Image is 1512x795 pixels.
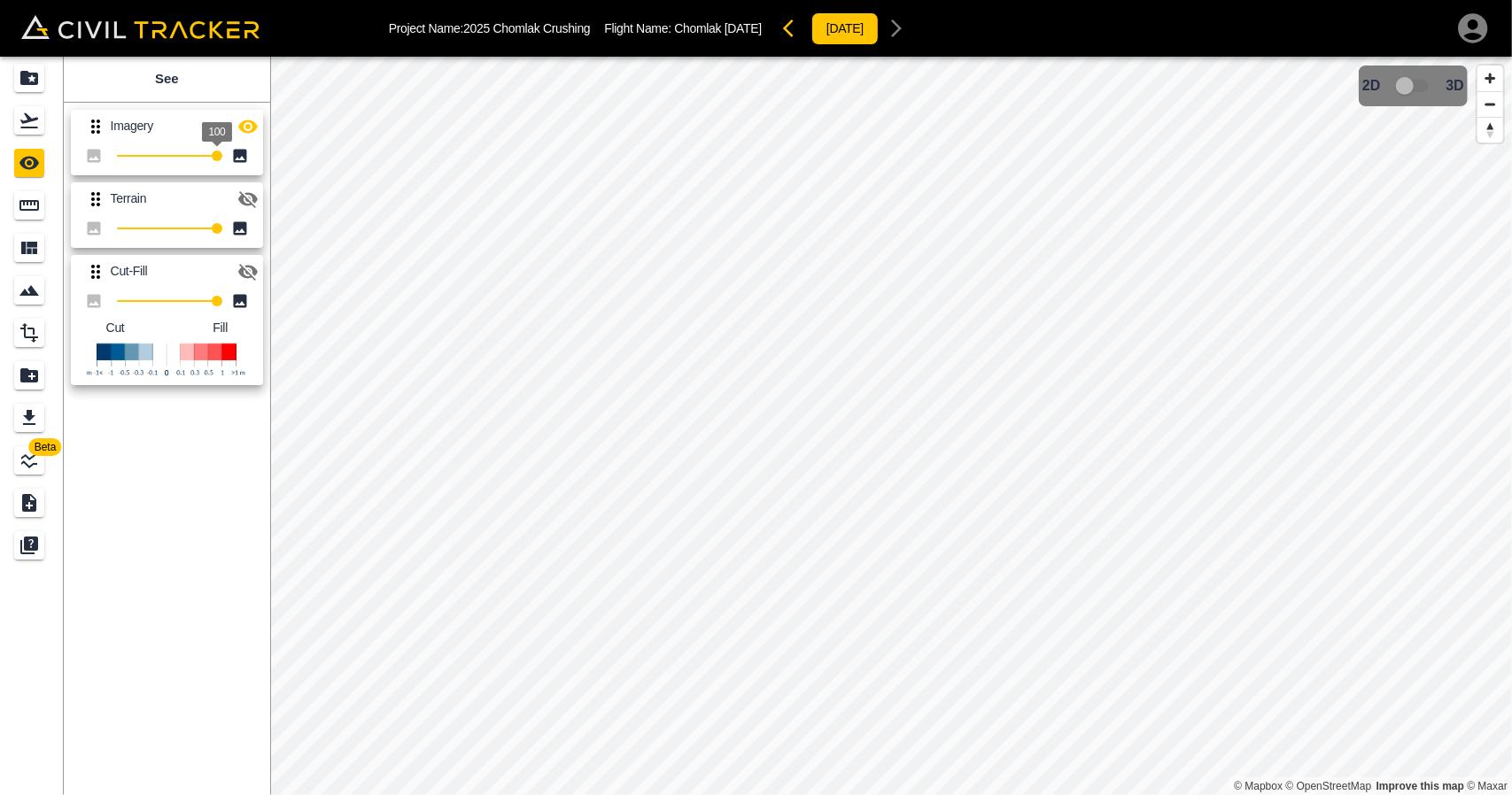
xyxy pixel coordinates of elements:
button: [DATE] [811,12,879,45]
button: Zoom out [1477,91,1503,117]
a: OpenStreetMap [1286,780,1372,792]
a: Mapbox [1234,780,1283,792]
canvas: Map [270,57,1512,795]
p: Project Name: 2025 Chomlak Crushing [389,21,591,35]
img: Civil Tracker [21,15,260,40]
span: 3D [1446,78,1464,94]
span: 3D model not uploaded yet [1388,69,1439,103]
button: Zoom in [1477,66,1503,91]
a: Map feedback [1376,780,1464,792]
a: Maxar [1467,780,1508,792]
button: Reset bearing to north [1477,117,1503,143]
p: Flight Name: [604,21,762,35]
span: 2D [1362,78,1380,94]
span: Chomlak [DATE] [674,21,762,35]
